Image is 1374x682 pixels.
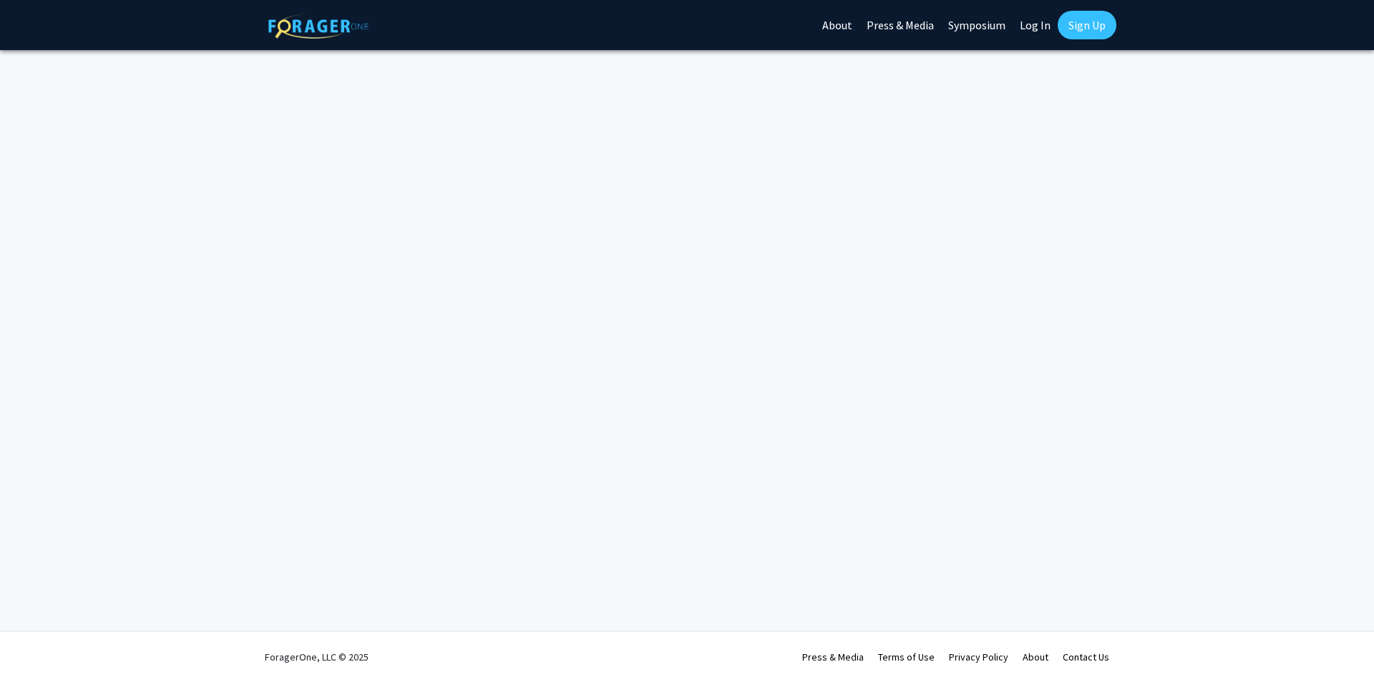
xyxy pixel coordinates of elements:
a: About [1023,651,1048,663]
a: Sign Up [1058,11,1116,39]
a: Terms of Use [878,651,935,663]
a: Contact Us [1063,651,1109,663]
img: ForagerOne Logo [268,14,369,39]
a: Press & Media [802,651,864,663]
div: ForagerOne, LLC © 2025 [265,632,369,682]
a: Privacy Policy [949,651,1008,663]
